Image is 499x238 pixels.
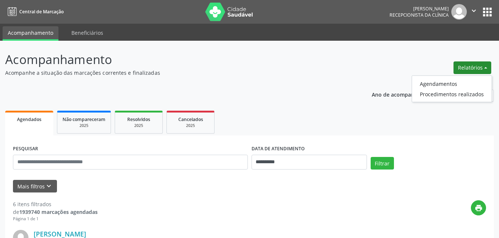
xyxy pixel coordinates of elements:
label: PESQUISAR [13,143,38,155]
a: Agendamentos [412,78,492,89]
p: Ano de acompanhamento [372,90,437,99]
span: Central de Marcação [19,9,64,15]
div: 6 itens filtrados [13,200,98,208]
div: Página 1 de 1 [13,216,98,222]
button: Mais filtroskeyboard_arrow_down [13,180,57,193]
a: Central de Marcação [5,6,64,18]
i:  [470,7,478,15]
span: Resolvidos [127,116,150,123]
ul: Relatórios [412,76,492,102]
div: 2025 [172,123,209,128]
img: img [451,4,467,20]
button: apps [481,6,494,19]
button: Relatórios [454,61,491,74]
p: Acompanhamento [5,50,347,69]
p: Acompanhe a situação das marcações correntes e finalizadas [5,69,347,77]
button: print [471,200,486,215]
div: 2025 [120,123,157,128]
a: Procedimentos realizados [412,89,492,99]
i: keyboard_arrow_down [45,182,53,190]
button:  [467,4,481,20]
span: Não compareceram [63,116,105,123]
div: [PERSON_NAME] [390,6,449,12]
strong: 1939740 marcações agendadas [19,208,98,215]
a: Beneficiários [66,26,108,39]
button: Filtrar [371,157,394,170]
i: print [475,204,483,212]
a: [PERSON_NAME] [34,230,86,238]
label: DATA DE ATENDIMENTO [252,143,305,155]
div: 2025 [63,123,105,128]
div: de [13,208,98,216]
span: Recepcionista da clínica [390,12,449,18]
a: Acompanhamento [3,26,58,41]
span: Agendados [17,116,41,123]
span: Cancelados [178,116,203,123]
